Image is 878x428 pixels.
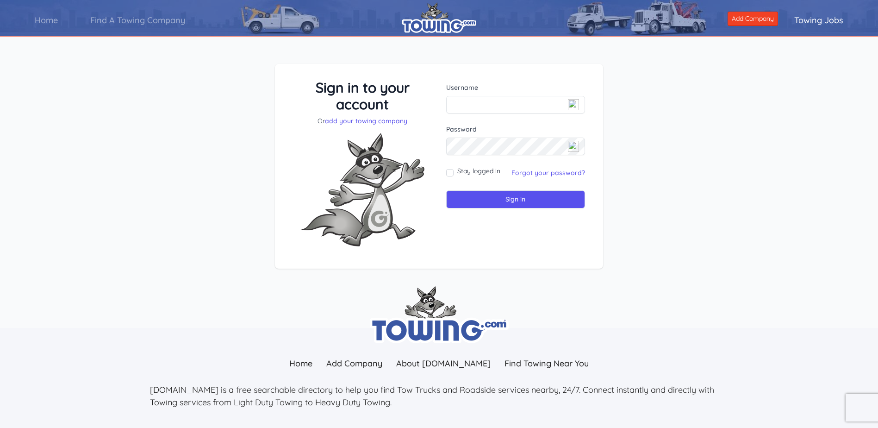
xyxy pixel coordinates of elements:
p: [DOMAIN_NAME] is a free searchable directory to help you find Tow Trucks and Roadside services ne... [150,384,729,409]
a: Forgot your password? [511,169,585,177]
a: About [DOMAIN_NAME] [389,353,498,373]
img: npw-badge-icon-locked.svg [568,99,579,110]
label: Username [446,83,585,92]
a: add your towing company [325,117,407,125]
a: Towing Jobs [778,7,859,33]
img: logo.png [402,2,476,33]
a: Add Company [319,353,389,373]
label: Password [446,125,585,134]
img: Fox-Excited.png [293,126,432,254]
input: Sign in [446,190,585,208]
img: npw-badge-icon-locked.svg [568,141,579,152]
h3: Sign in to your account [293,79,432,113]
a: Add Company [728,12,778,26]
img: towing [370,286,509,343]
p: Or [293,116,432,126]
a: Home [282,353,319,373]
a: Find A Towing Company [74,7,201,33]
label: Stay logged in [457,166,500,176]
a: Home [19,7,74,33]
a: Find Towing Near You [498,353,596,373]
